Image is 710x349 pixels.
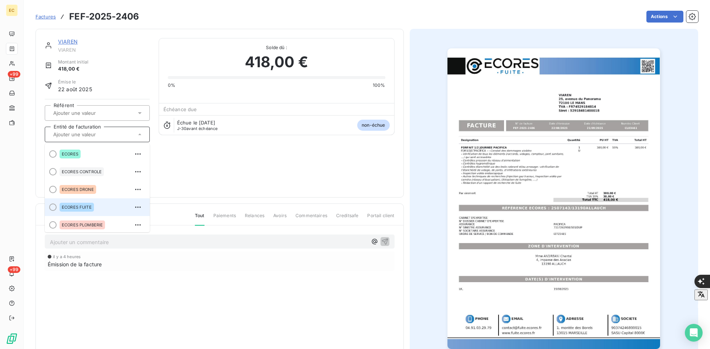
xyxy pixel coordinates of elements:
[53,110,127,116] input: Ajouter une valeur
[62,170,102,174] span: ECORES CONTROLE
[6,4,18,16] div: EC
[62,223,103,227] span: ECORES PLOMBERIE
[367,212,394,225] span: Portail client
[168,44,385,51] span: Solde dû :
[53,254,81,259] span: il y a 4 heures
[8,266,20,273] span: +99
[58,65,88,73] span: 418,00 €
[69,10,139,23] h3: FEF-2025-2406
[62,152,78,156] span: ECORES
[58,85,92,93] span: 22 août 2025
[8,71,20,78] span: +99
[213,212,236,225] span: Paiements
[35,13,56,20] a: Factures
[295,212,327,225] span: Commentaires
[35,14,56,20] span: Factures
[177,126,187,131] span: J-30
[58,38,78,45] a: VIAREN
[58,79,92,85] span: Émise le
[6,72,17,84] a: +99
[195,212,204,226] span: Tout
[685,324,703,342] div: Open Intercom Messenger
[62,205,92,209] span: ECORES FUITE
[58,59,88,65] span: Montant initial
[357,120,389,131] span: non-échue
[373,82,385,89] span: 100%
[245,51,308,73] span: 418,00 €
[177,126,218,131] span: avant échéance
[336,212,359,225] span: Creditsafe
[58,47,150,53] span: VIAREN
[646,11,683,23] button: Actions
[53,131,127,138] input: Ajouter une valeur
[168,82,175,89] span: 0%
[163,106,197,112] span: Échéance due
[447,48,660,349] img: invoice_thumbnail
[6,333,18,345] img: Logo LeanPay
[48,260,102,268] span: Émission de la facture
[177,120,215,126] span: Échue le [DATE]
[273,212,287,225] span: Avoirs
[62,187,94,192] span: ECORES DRONE
[245,212,264,225] span: Relances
